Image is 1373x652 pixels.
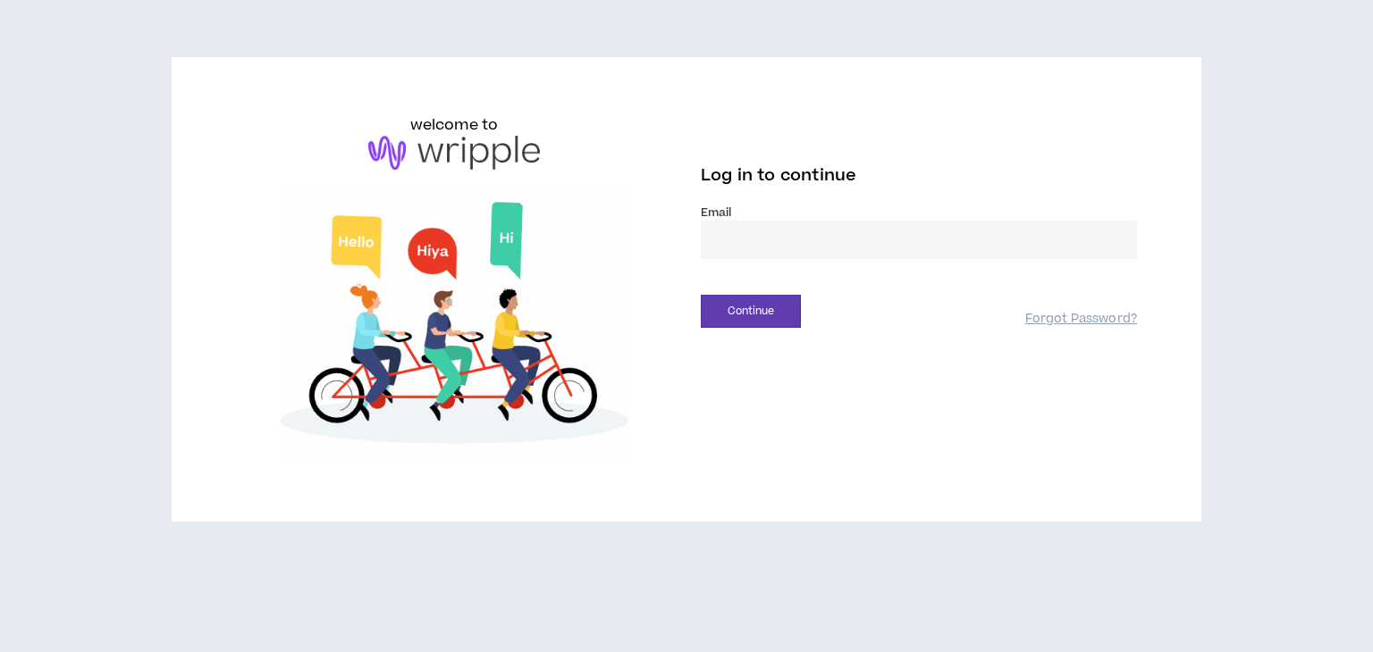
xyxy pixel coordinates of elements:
[701,205,1137,221] label: Email
[701,164,856,187] span: Log in to continue
[701,295,801,328] button: Continue
[410,114,499,136] h6: welcome to
[1025,311,1137,328] a: Forgot Password?
[368,136,540,170] img: logo-brand.png
[236,188,672,464] img: Welcome to Wripple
